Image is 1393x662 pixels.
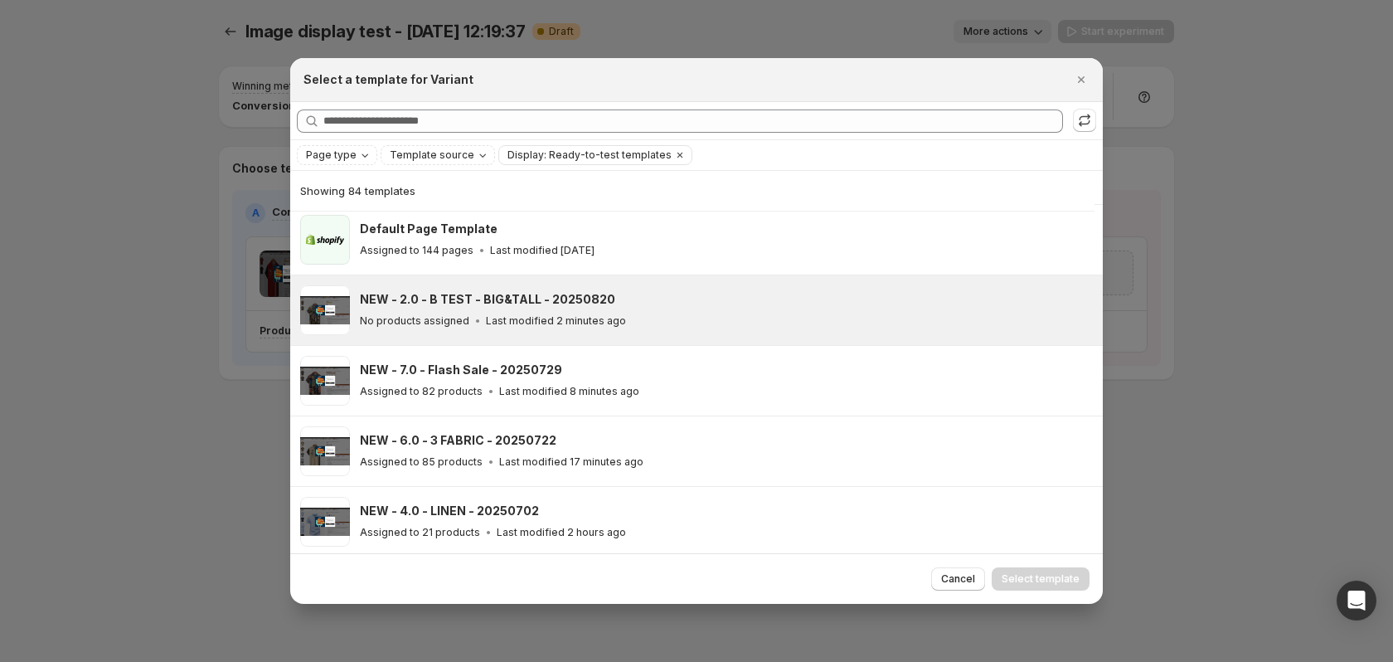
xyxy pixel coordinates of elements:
[499,385,639,398] p: Last modified 8 minutes ago
[390,148,474,162] span: Template source
[360,244,473,257] p: Assigned to 144 pages
[381,146,494,164] button: Template source
[507,148,672,162] span: Display: Ready-to-test templates
[486,314,626,328] p: Last modified 2 minutes ago
[1070,68,1093,91] button: Close
[303,71,473,88] h2: Select a template for Variant
[360,385,483,398] p: Assigned to 82 products
[360,455,483,469] p: Assigned to 85 products
[360,314,469,328] p: No products assigned
[931,567,985,591] button: Cancel
[1337,581,1376,621] div: Open Intercom Messenger
[499,146,672,164] button: Display: Ready-to-test templates
[490,244,595,257] p: Last modified [DATE]
[306,148,357,162] span: Page type
[360,432,556,449] h3: NEW - 6.0 - 3 FABRIC - 20250722
[300,215,350,265] img: Default Page Template
[298,146,376,164] button: Page type
[360,526,480,539] p: Assigned to 21 products
[360,221,498,237] h3: Default Page Template
[300,184,415,197] span: Showing 84 templates
[360,291,615,308] h3: NEW - 2.0 - B TEST - BIG&TALL - 20250820
[941,572,975,586] span: Cancel
[360,503,539,519] h3: NEW - 4.0 - LINEN - 20250702
[360,362,562,378] h3: NEW - 7.0 - Flash Sale - 20250729
[497,526,626,539] p: Last modified 2 hours ago
[499,455,643,469] p: Last modified 17 minutes ago
[672,146,688,164] button: Clear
